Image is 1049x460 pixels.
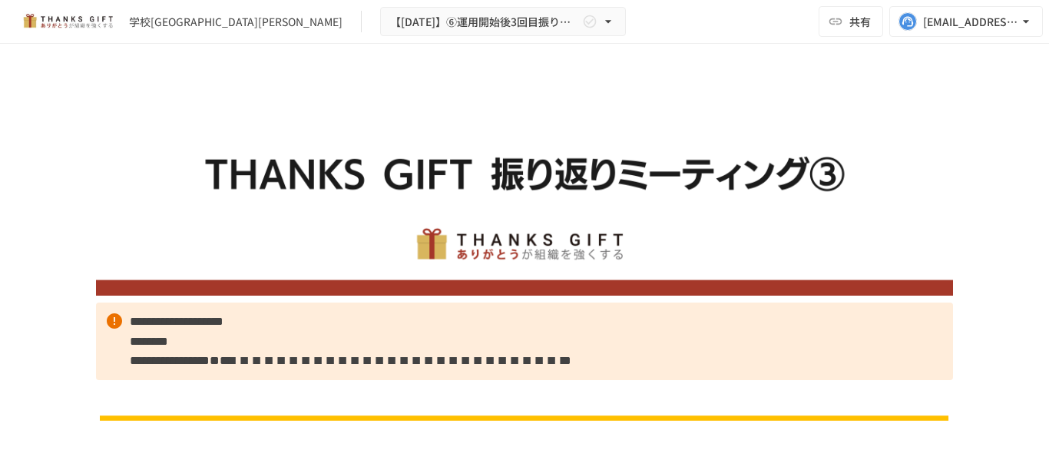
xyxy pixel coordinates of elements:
[18,9,117,34] img: mMP1OxWUAhQbsRWCurg7vIHe5HqDpP7qZo7fRoNLXQh
[380,7,626,37] button: 【[DATE]】⑥運用開始後3回目振り返りMTG
[129,14,342,30] div: 学校[GEOGRAPHIC_DATA][PERSON_NAME]
[923,12,1018,31] div: [EMAIL_ADDRESS][DOMAIN_NAME]
[96,81,953,296] img: stbW6F7rHXdPxRGlbpcc7gFj51VwHEhmBXBQJnqIxtI
[390,12,579,31] span: 【[DATE]】⑥運用開始後3回目振り返りMTG
[96,413,953,423] img: GKqlHk4vRPIQp3Sojqz6jvrpkmAv7EHMPP5LKOoZXQt
[819,6,883,37] button: 共有
[849,13,871,30] span: 共有
[889,6,1043,37] button: [EMAIL_ADDRESS][DOMAIN_NAME]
